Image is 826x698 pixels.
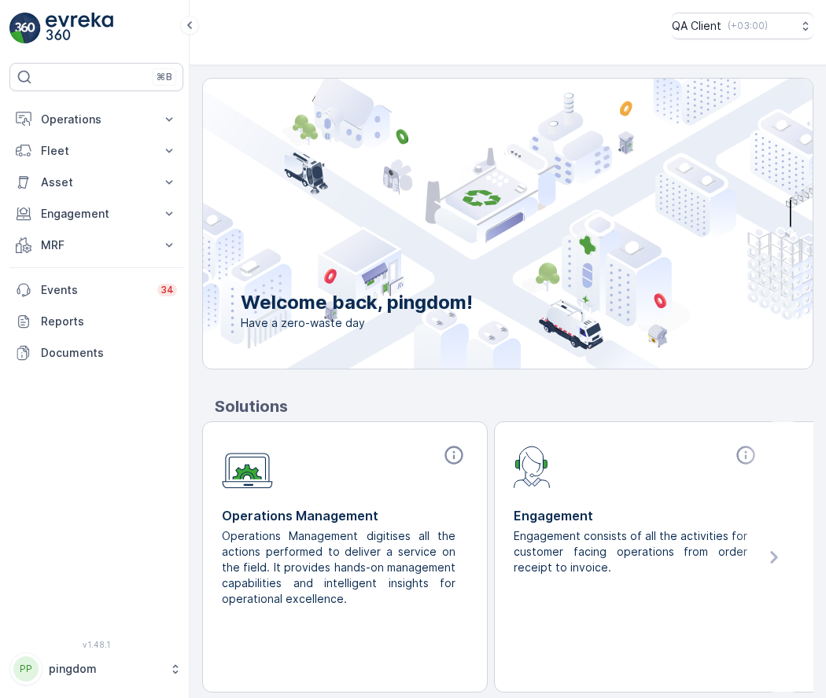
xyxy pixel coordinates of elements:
[672,13,813,39] button: QA Client(+03:00)
[9,337,183,369] a: Documents
[41,345,177,361] p: Documents
[9,198,183,230] button: Engagement
[41,206,152,222] p: Engagement
[49,661,161,677] p: pingdom
[514,528,747,575] p: Engagement consists of all the activities for customer facing operations from order receipt to in...
[41,143,152,159] p: Fleet
[41,282,148,298] p: Events
[215,395,813,418] p: Solutions
[9,640,183,649] span: v 1.48.1
[9,652,183,685] button: PPpingdom
[9,306,183,337] a: Reports
[9,230,183,261] button: MRF
[9,13,41,44] img: logo
[222,444,273,489] img: module-icon
[9,167,183,198] button: Asset
[157,71,172,83] p: ⌘B
[514,444,551,488] img: module-icon
[241,315,473,331] span: Have a zero-waste day
[41,112,152,127] p: Operations
[46,13,113,44] img: logo_light-DOdMpM7g.png
[222,528,455,607] p: Operations Management digitises all the actions performed to deliver a service on the field. It p...
[9,104,183,135] button: Operations
[728,20,768,32] p: ( +03:00 )
[160,284,174,296] p: 34
[514,506,760,525] p: Engagement
[13,656,39,681] div: PP
[41,174,152,190] p: Asset
[672,18,721,34] p: QA Client
[241,290,473,315] p: Welcome back, pingdom!
[9,274,183,306] a: Events34
[222,506,468,525] p: Operations Management
[41,237,152,253] p: MRF
[132,79,813,369] img: city illustration
[41,314,177,329] p: Reports
[9,135,183,167] button: Fleet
